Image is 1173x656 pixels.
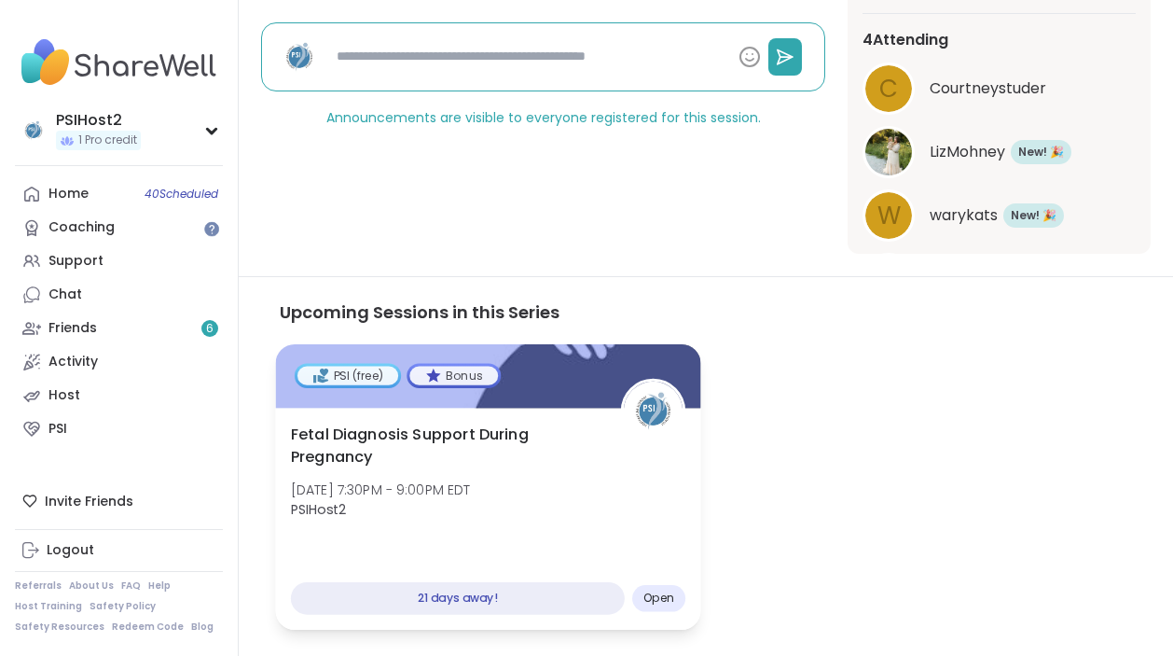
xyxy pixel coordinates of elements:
a: LizMohneyLizMohneyNew! 🎉 [862,126,1136,178]
a: Host Training [15,600,82,613]
img: PSIHost2 [624,382,683,440]
span: Courtneystuder [930,77,1046,100]
a: About Us [69,579,114,593]
span: LizMohney [930,141,1005,163]
a: Blog [191,621,214,634]
h3: Upcoming Sessions in this Series [280,300,1132,325]
span: Fetal Diagnosis Support During Pregnancy [291,424,600,469]
div: Invite Friends [15,484,223,518]
div: Bonus [409,366,498,384]
span: C [879,71,898,107]
div: PSI (free) [297,366,398,384]
img: ShareWell Nav Logo [15,30,223,95]
b: PSIHost2 [291,499,346,518]
div: PSI [48,420,67,439]
a: Coaching [15,211,223,244]
div: Friends [48,319,97,338]
div: Chat [48,286,82,304]
a: Support [15,244,223,278]
a: CCourtneystuder [862,63,1136,115]
a: PSI [15,412,223,446]
a: Friends6 [15,312,223,345]
div: Activity [48,353,98,371]
a: Home40Scheduled [15,177,223,211]
img: LizMohney [865,129,912,175]
span: w [877,198,901,234]
a: Referrals [15,579,62,593]
img: PSIHost2 [277,35,322,79]
span: Announcements are visible to everyone registered for this session. [326,108,761,127]
span: warykats [930,204,998,227]
span: Open [643,591,674,606]
div: Support [48,252,103,271]
a: Activity [15,345,223,379]
a: Host [15,379,223,412]
a: Safety Resources [15,621,104,634]
span: 1 Pro credit [78,133,137,148]
a: Help [148,579,171,593]
span: 40 Scheduled [145,187,218,202]
div: Coaching [48,218,115,237]
div: 21 days away! [291,582,625,615]
span: New! 🎉 [1018,144,1064,160]
div: Home [48,185,89,203]
a: Redeem Code [112,621,184,634]
div: PSIHost2 [56,110,141,131]
iframe: Spotlight [204,221,219,236]
span: [DATE] 7:30PM - 9:00PM EDT [291,481,471,499]
a: Safety Policy [90,600,156,613]
a: wwarykatsNew! 🎉 [862,189,1136,242]
a: Chat [15,278,223,312]
a: FAQ [121,579,141,593]
span: New! 🎉 [1011,207,1056,223]
span: 6 [206,321,214,337]
a: PSIHost2PSIHost2 [862,253,1136,305]
div: Logout [47,541,94,560]
a: Logout [15,534,223,567]
div: Host [48,386,80,405]
img: PSIHost2 [19,116,48,146]
span: 4 Attending [862,29,948,51]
